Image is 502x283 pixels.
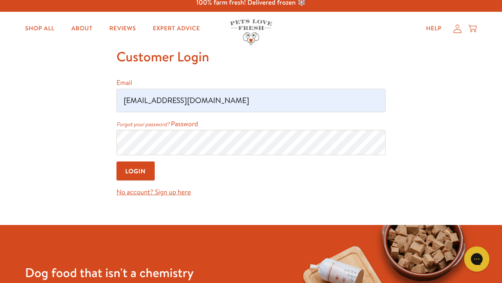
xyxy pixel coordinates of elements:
a: No account? Sign up here [116,188,191,197]
a: Expert Advice [146,20,206,37]
a: About [65,20,99,37]
label: Password [171,119,198,129]
iframe: Gorgias live chat messenger [460,243,494,275]
a: Help [420,20,449,37]
a: Shop All [18,20,61,37]
img: Pets Love Fresh [230,19,272,45]
h1: Customer Login [116,45,386,68]
input: Login [116,161,155,180]
a: Reviews [103,20,143,37]
a: Forgot your password? [116,121,169,128]
label: Email [116,78,132,87]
